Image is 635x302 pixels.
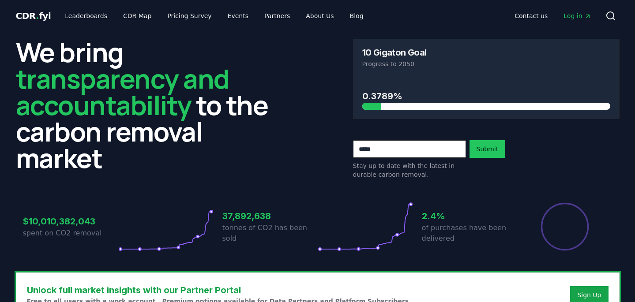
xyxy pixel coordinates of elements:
[422,223,517,244] p: of purchases have been delivered
[362,60,610,68] p: Progress to 2050
[221,8,256,24] a: Events
[470,140,506,158] button: Submit
[343,8,371,24] a: Blog
[507,8,598,24] nav: Main
[299,8,341,24] a: About Us
[577,291,601,299] a: Sign Up
[160,8,218,24] a: Pricing Survey
[540,202,590,251] div: Percentage of sales delivered
[16,10,51,22] a: CDR.fyi
[16,60,229,123] span: transparency and accountability
[556,8,598,24] a: Log in
[222,223,318,244] p: tonnes of CO2 has been sold
[564,11,591,20] span: Log in
[362,89,610,103] h3: 0.3789%
[16,11,51,21] span: CDR fyi
[58,8,370,24] nav: Main
[353,161,466,179] p: Stay up to date with the latest in durable carbon removal.
[58,8,114,24] a: Leaderboards
[23,215,118,228] h3: $10,010,382,043
[36,11,39,21] span: .
[27,283,411,297] h3: Unlock full market insights with our Partner Portal
[222,209,318,223] h3: 37,892,638
[422,209,517,223] h3: 2.4%
[16,39,282,171] h2: We bring to the carbon removal market
[23,228,118,239] p: spent on CO2 removal
[507,8,555,24] a: Contact us
[257,8,297,24] a: Partners
[116,8,158,24] a: CDR Map
[362,48,427,57] h3: 10 Gigaton Goal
